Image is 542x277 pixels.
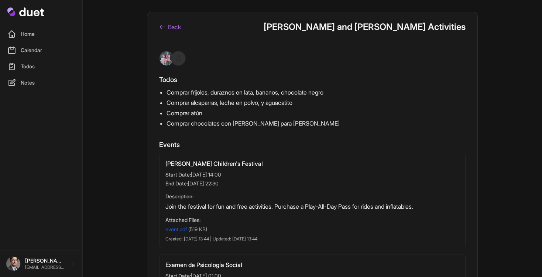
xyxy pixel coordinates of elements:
[165,226,187,232] a: event.pdf
[159,51,174,66] img: IMG_4588.jpeg
[25,257,65,264] p: [PERSON_NAME]
[165,171,191,178] span: Start Date:
[167,119,466,128] li: Comprar chocolates con [PERSON_NAME] para [PERSON_NAME]
[165,171,459,178] div: [DATE] 14:00
[165,180,459,187] div: [DATE] 22:30
[165,202,459,211] div: Join the festival for fun and free activities. Purchase a Play-All-Day Pass for rides and inflata...
[159,75,466,85] h2: Todos
[4,59,78,74] a: Todos
[165,217,200,223] span: Attached Files:
[165,236,459,242] div: Created: [DATE] 13:44 | Updated: [DATE] 13:44
[264,21,466,33] h1: [PERSON_NAME] and [PERSON_NAME] Activities
[165,180,188,187] span: End Date:
[6,256,76,271] a: [PERSON_NAME] [EMAIL_ADDRESS][DOMAIN_NAME]
[167,98,466,107] li: Comprar alcaparras, leche en polvo, y aguacatito
[188,226,207,232] span: (519 KB)
[4,43,78,58] a: Calendar
[159,23,181,31] a: Back
[25,264,65,270] p: [EMAIL_ADDRESS][DOMAIN_NAME]
[6,256,21,271] img: Jimmy_McGill_infobox.jpg
[159,140,466,150] h2: Events
[165,260,459,269] h3: Examen de Psicología Social
[167,109,466,117] li: Comprar atún
[4,75,78,90] a: Notes
[4,27,78,41] a: Home
[167,88,466,97] li: Comprar frijoles, duraznos en lata, bananos, chocolate negro
[165,193,193,199] span: Description:
[165,159,459,168] h3: [PERSON_NAME] Children's Festival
